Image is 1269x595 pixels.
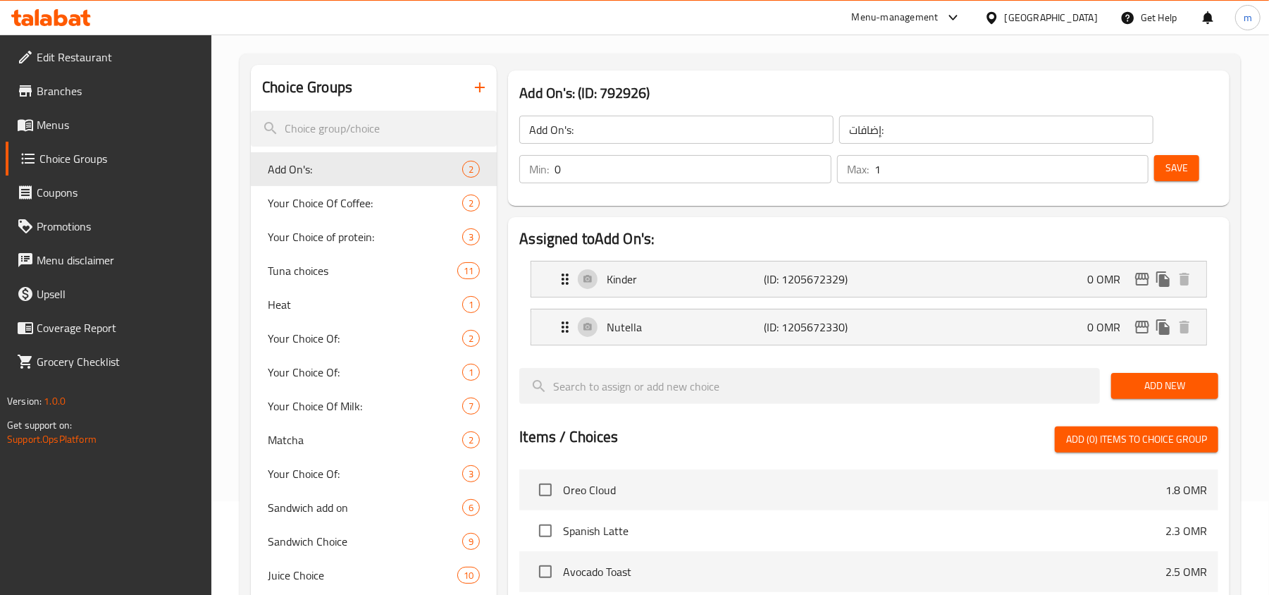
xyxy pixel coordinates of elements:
div: Choices [462,330,480,347]
p: 2.5 OMR [1165,563,1207,580]
span: Your Choice Of: [268,465,462,482]
span: Version: [7,392,42,410]
div: Heat1 [251,288,497,321]
p: (ID: 1205672330) [765,319,869,336]
div: Your Choice of protein:3 [251,220,497,254]
div: Choices [462,296,480,313]
div: Sandwich Choice9 [251,525,497,558]
span: Your Choice Of Coffee: [268,195,462,211]
span: Get support on: [7,416,72,434]
span: Coupons [37,184,201,201]
span: 2 [463,434,479,447]
li: Expand [519,303,1218,351]
span: Your Choice Of: [268,330,462,347]
span: Save [1165,159,1188,177]
button: edit [1132,317,1153,338]
div: Choices [457,567,480,584]
h3: Add On's: (ID: 792926) [519,82,1218,104]
p: 0 OMR [1087,271,1132,288]
div: Add On's:2 [251,152,497,186]
div: Your Choice Of:2 [251,321,497,355]
button: Add (0) items to choice group [1055,427,1218,453]
a: Upsell [6,277,212,311]
span: 1.0.0 [44,392,66,410]
a: Coupons [6,176,212,209]
span: Sandwich add on [268,499,462,516]
p: Nutella [607,319,764,336]
span: Add New [1122,377,1207,395]
span: Menus [37,116,201,133]
span: Coverage Report [37,319,201,336]
input: search [519,368,1100,404]
span: Heat [268,296,462,313]
h2: Assigned to Add On's: [519,228,1218,250]
span: Upsell [37,286,201,302]
div: Your Choice Of:1 [251,355,497,389]
button: delete [1174,317,1195,338]
button: delete [1174,269,1195,290]
span: Branches [37,82,201,99]
div: Choices [462,161,480,178]
span: 2 [463,197,479,210]
div: Juice Choice10 [251,558,497,592]
span: Spanish Latte [563,522,1165,539]
div: Choices [462,364,480,381]
div: Your Choice Of Coffee:2 [251,186,497,220]
span: 6 [463,501,479,515]
span: Grocery Checklist [37,353,201,370]
a: Choice Groups [6,142,212,176]
span: Edit Restaurant [37,49,201,66]
p: 0 OMR [1087,319,1132,336]
a: Edit Restaurant [6,40,212,74]
button: duplicate [1153,317,1174,338]
p: 2.3 OMR [1165,522,1207,539]
button: Save [1154,155,1199,181]
span: Your Choice of protein: [268,228,462,245]
button: edit [1132,269,1153,290]
button: duplicate [1153,269,1174,290]
p: (ID: 1205672329) [765,271,869,288]
span: Your Choice Of: [268,364,462,381]
span: Avocado Toast [563,563,1165,580]
span: 9 [463,535,479,548]
div: Expand [531,309,1206,345]
span: m [1244,10,1252,25]
span: Your Choice Of Milk: [268,398,462,415]
a: Menu disclaimer [6,243,212,277]
a: Coverage Report [6,311,212,345]
span: Promotions [37,218,201,235]
p: Max: [847,161,869,178]
a: Support.OpsPlatform [7,430,97,448]
div: Expand [531,262,1206,297]
span: Choice Groups [39,150,201,167]
span: Select choice [531,516,560,546]
span: Select choice [531,475,560,505]
div: Your Choice Of Milk:7 [251,389,497,423]
span: Sandwich Choice [268,533,462,550]
a: Menus [6,108,212,142]
span: 2 [463,332,479,345]
div: Tuna choices11 [251,254,497,288]
span: Juice Choice [268,567,457,584]
span: 2 [463,163,479,176]
div: Choices [462,228,480,245]
span: Matcha [268,431,462,448]
div: Your Choice Of:3 [251,457,497,491]
div: Choices [462,195,480,211]
span: Add On's: [268,161,462,178]
div: Choices [462,465,480,482]
span: Oreo Cloud [563,481,1165,498]
div: Choices [462,398,480,415]
a: Promotions [6,209,212,243]
div: Choices [462,533,480,550]
div: Sandwich add on6 [251,491,497,525]
li: Expand [519,255,1218,303]
button: Add New [1111,373,1218,399]
h2: Choice Groups [262,77,352,98]
a: Branches [6,74,212,108]
span: Select choice [531,557,560,587]
div: [GEOGRAPHIC_DATA] [1005,10,1098,25]
span: 3 [463,467,479,481]
a: Grocery Checklist [6,345,212,379]
span: Tuna choices [268,262,457,279]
